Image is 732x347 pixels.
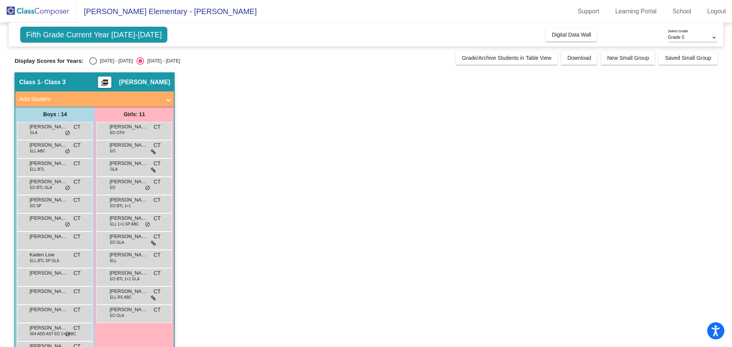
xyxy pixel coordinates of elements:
span: CT [74,288,81,296]
span: [PERSON_NAME] [29,233,67,240]
span: ELL BTL [30,166,45,172]
span: ELL [110,258,117,264]
span: EO [110,185,115,190]
span: CT [74,269,81,277]
span: [PERSON_NAME] [29,123,67,131]
span: [PERSON_NAME] [119,78,170,86]
span: [PERSON_NAME] Elementary - [PERSON_NAME] [76,5,257,18]
span: [PERSON_NAME] [29,214,67,222]
span: CT [154,269,161,277]
span: EO BTL 1+1 [110,203,131,209]
a: Logout [701,5,732,18]
span: do_not_disturb_alt [65,149,70,155]
span: do_not_disturb_alt [145,185,150,191]
span: CT [74,233,81,241]
span: ELL RS ABC [110,294,132,300]
span: [PERSON_NAME] [29,141,67,149]
div: [DATE] - [DATE] [97,58,133,64]
span: [PERSON_NAME] [29,306,67,313]
span: EO GLA [110,240,124,245]
span: [PERSON_NAME] [29,324,67,332]
button: Download [561,51,597,65]
span: CT [154,306,161,314]
span: CT [154,288,161,296]
span: New Small Group [607,55,649,61]
span: ELL 1+1 SP ABC [110,221,139,227]
span: CT [154,251,161,259]
span: Display Scores for Years: [14,58,83,64]
span: 504 ADD AST EO 1+1 ABC [30,331,76,337]
div: [DATE] - [DATE] [144,58,180,64]
span: do_not_disturb_alt [65,185,70,191]
span: EO [110,148,115,154]
span: [PERSON_NAME] [109,160,148,167]
span: CT [154,160,161,168]
span: CT [74,178,81,186]
span: EO OTH [110,130,124,136]
a: Learning Portal [609,5,663,18]
span: [PERSON_NAME] [29,160,67,167]
span: EO GLA [110,313,124,318]
span: CT [74,196,81,204]
button: Grade/Archive Students in Table View [456,51,558,65]
span: CT [74,160,81,168]
span: CT [154,196,161,204]
span: CT [154,214,161,222]
span: [PERSON_NAME] [109,178,148,185]
span: ELL BTL SP GLA [30,258,59,264]
span: CT [74,306,81,314]
span: [PERSON_NAME] [109,269,148,277]
span: [PERSON_NAME] [109,288,148,295]
span: GLA [110,166,117,172]
span: [PERSON_NAME] [29,178,67,185]
span: [PERSON_NAME] [109,214,148,222]
mat-radio-group: Select an option [89,57,180,65]
span: Digital Data Wall [552,32,591,38]
span: CT [154,123,161,131]
span: [PERSON_NAME] [109,123,148,131]
span: [PERSON_NAME] [109,233,148,240]
span: CT [154,233,161,241]
button: Saved Small Group [659,51,717,65]
span: do_not_disturb_alt [65,222,70,228]
span: Class 1 [19,78,40,86]
button: Print Students Details [98,77,111,88]
span: CT [74,251,81,259]
a: Support [572,5,605,18]
span: [PERSON_NAME] [109,306,148,313]
div: Girls: 11 [95,107,174,122]
span: [PERSON_NAME] [109,141,148,149]
span: GLA [30,130,37,136]
span: [PERSON_NAME] [29,196,67,204]
span: do_not_disturb_alt [65,130,70,136]
span: Kaden Low [29,251,67,259]
a: School [666,5,697,18]
span: - Class 3 [40,78,66,86]
span: [PERSON_NAME] [109,251,148,259]
mat-icon: picture_as_pdf [100,79,109,90]
span: do_not_disturb_alt [65,331,70,337]
button: New Small Group [601,51,655,65]
mat-expansion-panel-header: Add Student [15,91,174,107]
span: CT [154,178,161,186]
span: CT [74,141,81,149]
span: CT [74,214,81,222]
span: Fifth Grade Current Year [DATE]-[DATE] [20,27,167,43]
div: Boys : 14 [15,107,95,122]
span: CT [74,324,81,332]
span: Download [567,55,591,61]
span: do_not_disturb_alt [145,222,150,228]
span: [PERSON_NAME] [109,196,148,204]
span: EO BTL GLA [30,185,52,190]
span: [PERSON_NAME] [29,288,67,295]
span: EO BTL 1+1 GLA [110,276,140,282]
button: Digital Data Wall [546,28,597,42]
span: EO SP [30,203,42,209]
span: Saved Small Group [665,55,711,61]
mat-panel-title: Add Student [19,95,161,104]
span: Grade/Archive Students in Table View [462,55,552,61]
span: ELL ABC [30,148,45,154]
span: CT [154,141,161,149]
span: Grade 5 [668,35,684,40]
span: CT [74,123,81,131]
